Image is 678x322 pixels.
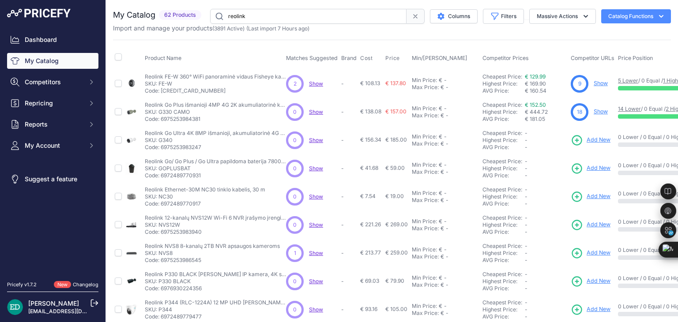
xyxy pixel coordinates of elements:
a: Cheapest Price: [482,186,522,193]
div: € [439,218,442,225]
p: - [341,306,357,313]
div: Min Price: [412,161,437,168]
div: Highest Price: [482,278,525,285]
p: - [341,221,357,228]
span: € 7.54 [360,193,376,199]
a: Suggest a feature [7,171,98,187]
div: - [444,310,448,317]
p: SKU: NVS12W [145,221,286,228]
div: - [442,77,447,84]
div: € 160.54 [525,87,567,94]
a: Cheapest Price: [482,299,522,306]
span: (Last import 7 Hours ago) [246,25,309,32]
span: Matches Suggested [286,55,338,61]
span: Show [309,221,323,228]
span: € 19.00 [385,193,404,199]
div: Highest Price: [482,221,525,228]
span: Competitor URLs [571,55,614,61]
input: Search [210,9,407,24]
p: SKU: NVS8 [145,250,280,257]
span: - [525,313,527,320]
div: € [441,140,444,147]
div: € [439,303,442,310]
div: - [442,218,447,225]
span: - [525,285,527,292]
a: € 129.99 [525,73,546,80]
a: Cheapest Price: [482,158,522,165]
a: Cheapest Price: [482,101,522,108]
span: 0 [293,193,297,201]
div: € 181.05 [525,116,567,123]
div: - [444,197,448,204]
span: Price Position [618,55,653,61]
span: 0 [293,165,297,172]
p: Code: 6975253983940 [145,228,286,236]
span: Repricing [25,99,83,108]
span: € 105.00 [385,306,407,312]
div: € [441,253,444,260]
p: Reolink Go Plus išmanioji 4MP 4G 2K akumuliatorinė kamera, G330 CAMO [145,101,286,109]
span: Show [309,80,323,87]
p: Code: 6976930224356 [145,285,286,292]
div: Max Price: [412,253,439,260]
a: Add New [571,191,610,203]
div: - [444,253,448,260]
p: Reolink Go Ultra 4K 8MP išmanioji, akumuliatorinė 4G LTE [PERSON_NAME] kamera G340 [145,130,286,137]
div: - [442,105,447,112]
span: 0 [293,306,297,314]
span: € 59.00 [385,165,405,171]
div: Max Price: [412,168,439,176]
a: Show [594,80,608,86]
div: € [439,274,442,281]
span: Add New [587,221,610,229]
span: € 221.26 [360,221,381,228]
div: AVG Price: [482,172,525,179]
span: - [525,158,527,165]
a: Cheapest Price: [482,73,522,80]
nav: Sidebar [7,32,98,270]
button: Price [385,55,402,62]
span: Min/[PERSON_NAME] [412,55,467,61]
div: - [444,84,448,91]
span: Competitors [25,78,83,86]
span: - [525,257,527,263]
button: Columns [430,9,478,23]
div: - [444,281,448,288]
div: - [442,161,447,168]
button: Reports [7,116,98,132]
span: New [54,281,71,288]
div: Min Price: [412,218,437,225]
span: € 269.00 [385,221,408,228]
p: Reolink P330 BLACK [PERSON_NAME] IP kamera, 4K su dirbtiniu intelektu, IR naktiniu matymu ir gars... [145,271,286,278]
span: 1 [294,249,296,257]
div: Min Price: [412,246,437,253]
a: Dashboard [7,32,98,48]
div: Highest Price: [482,137,525,144]
div: € [439,190,442,197]
p: - [341,165,357,172]
p: Reolink FE-W 360° WiFi panoraminė vidaus Fisheye kamera [145,73,286,80]
span: - [525,243,527,249]
p: Code: 6975253984381 [145,116,286,123]
div: Max Price: [412,197,439,204]
a: Changelog [73,281,98,288]
div: AVG Price: [482,257,525,264]
a: Add New [571,134,610,146]
p: - [341,80,357,87]
a: Cheapest Price: [482,214,522,221]
a: 5 Lower [618,77,638,84]
p: SKU: G330 CAMO [145,109,286,116]
span: - [525,193,527,200]
a: Show [309,306,323,313]
span: Add New [587,277,610,285]
div: Min Price: [412,190,437,197]
span: Add New [587,305,610,314]
button: Repricing [7,95,98,111]
span: € 137.80 [385,80,406,86]
span: Reports [25,120,83,129]
span: - [525,278,527,285]
a: Show [309,165,323,172]
div: Highest Price: [482,80,525,87]
span: € 169.90 [525,80,546,87]
p: Code: [CREDIT_CARD_NUMBER] [145,87,286,94]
